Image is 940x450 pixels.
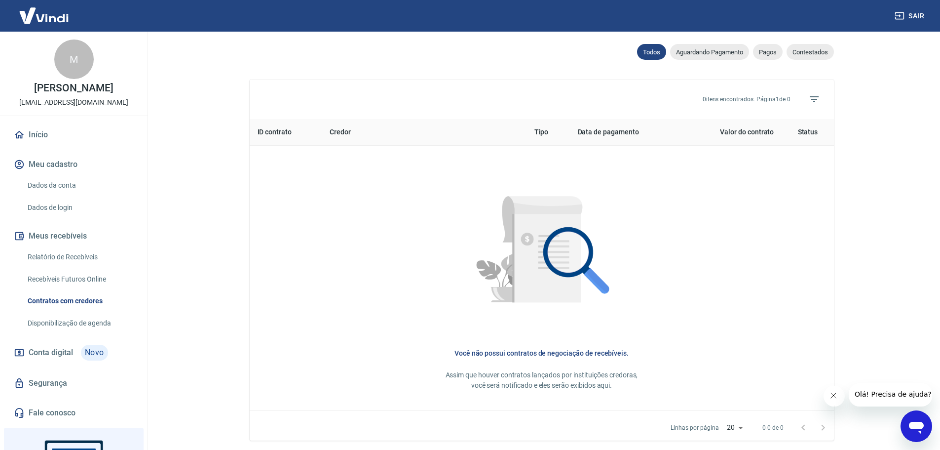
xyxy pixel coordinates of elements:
img: Nenhum item encontrado [451,162,633,344]
iframe: Fechar mensagem [824,386,845,407]
p: [EMAIL_ADDRESS][DOMAIN_NAME] [19,97,128,108]
th: Credor [322,119,526,146]
th: Data de pagamento [570,119,681,146]
button: Sair [893,7,928,25]
span: Aguardando Pagamento [670,48,749,56]
a: Dados da conta [24,175,136,196]
span: Filtros [802,87,826,111]
div: Contestados [787,44,834,60]
th: Valor do contrato [681,119,782,146]
iframe: Botão para abrir a janela de mensagens [901,410,932,442]
a: Conta digitalNovo [12,341,136,365]
a: Fale conosco [12,402,136,424]
span: Conta digital [29,346,73,360]
p: 0 itens encontrados. Página 1 de 0 [703,95,790,104]
div: Todos [637,44,666,60]
iframe: Mensagem da empresa [849,383,932,407]
span: Todos [637,48,666,56]
th: Status [782,119,833,146]
span: Assim que houver contratos lançados por instituições credoras, você será notificado e eles serão ... [446,371,638,389]
a: Relatório de Recebíveis [24,247,136,267]
a: Contratos com credores [24,291,136,311]
span: Pagos [753,48,783,56]
button: Meus recebíveis [12,225,136,247]
a: Recebíveis Futuros Online [24,269,136,289]
th: Tipo [526,119,570,146]
p: [PERSON_NAME] [34,83,113,93]
img: Vindi [12,0,76,31]
div: Pagos [753,44,783,60]
h6: Você não possui contratos de negociação de recebíveis. [265,348,818,358]
th: ID contrato [250,119,322,146]
div: M [54,40,94,79]
a: Início [12,124,136,146]
div: 20 [723,420,747,435]
button: Meu cadastro [12,154,136,175]
span: Contestados [787,48,834,56]
a: Disponibilização de agenda [24,313,136,333]
a: Segurança [12,372,136,394]
p: Linhas por página [671,423,718,432]
p: 0-0 de 0 [762,423,784,432]
a: Dados de login [24,198,136,218]
div: Aguardando Pagamento [670,44,749,60]
span: Novo [81,345,108,361]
